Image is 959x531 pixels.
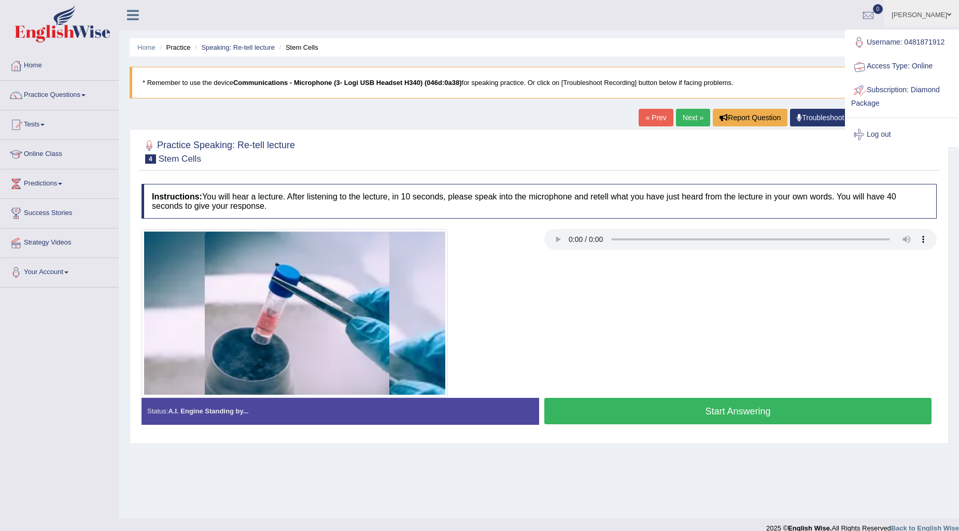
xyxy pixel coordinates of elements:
button: Start Answering [544,398,932,424]
li: Stem Cells [277,42,318,52]
a: Subscription: Diamond Package [846,78,958,113]
a: Your Account [1,258,119,284]
span: 4 [145,154,156,164]
a: Tests [1,110,119,136]
div: Status: [142,398,539,424]
a: Practice Questions [1,81,119,107]
a: Log out [846,123,958,147]
button: Report Question [713,109,787,126]
b: Instructions: [152,192,202,201]
a: Speaking: Re-tell lecture [201,44,275,51]
a: Home [137,44,156,51]
blockquote: * Remember to use the device for speaking practice. Or click on [Troubleshoot Recording] button b... [130,67,949,98]
a: Username: 0481871912 [846,31,958,54]
h2: Practice Speaking: Re-tell lecture [142,138,295,164]
a: Predictions [1,169,119,195]
a: Strategy Videos [1,228,119,254]
a: « Prev [639,109,673,126]
span: 0 [873,4,883,14]
a: Home [1,51,119,77]
h4: You will hear a lecture. After listening to the lecture, in 10 seconds, please speak into the mic... [142,184,937,219]
a: Online Class [1,140,119,166]
small: Stem Cells [159,154,201,164]
a: Troubleshoot Recording [790,109,886,126]
b: Communications - Microphone (3- Logi USB Headset H340) (046d:0a38) [233,79,462,87]
a: Access Type: Online [846,54,958,78]
strong: A.I. Engine Standing by... [168,407,248,415]
a: Next » [676,109,710,126]
a: Success Stories [1,199,119,225]
li: Practice [157,42,190,52]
